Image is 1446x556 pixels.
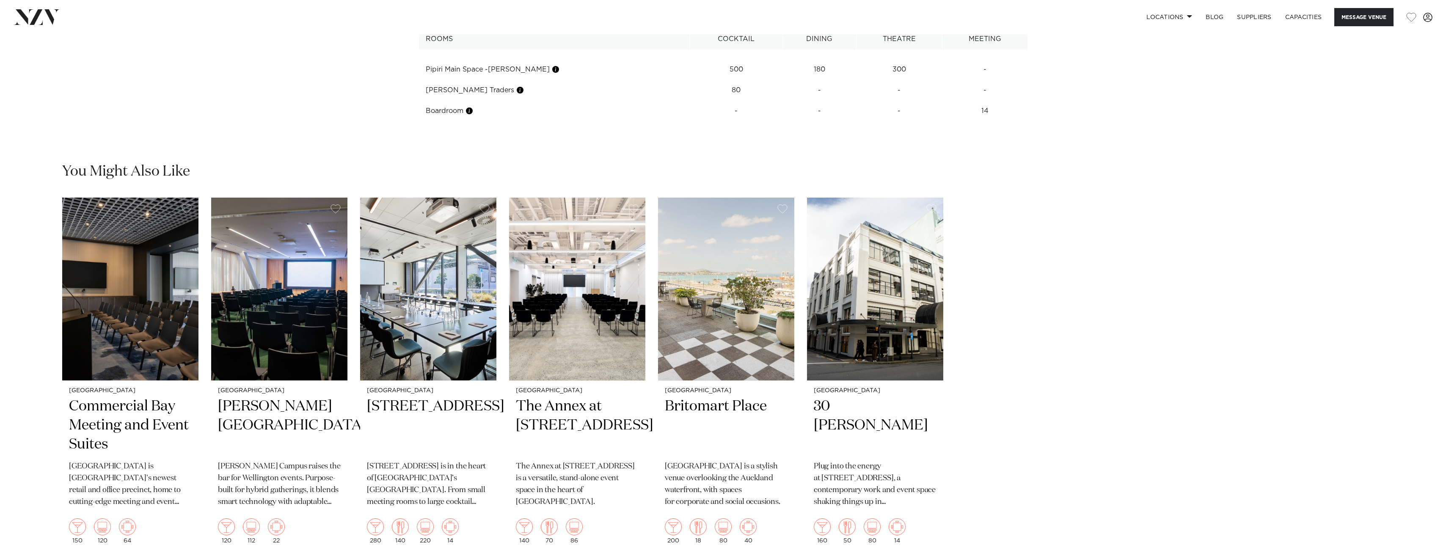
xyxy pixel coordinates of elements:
small: [GEOGRAPHIC_DATA] [69,388,192,394]
a: BLOG [1199,8,1230,26]
img: dining.png [690,518,707,535]
img: theatre.png [417,518,434,535]
th: Meeting [942,29,1027,50]
img: meeting.png [119,518,136,535]
a: [GEOGRAPHIC_DATA] The Annex at [STREET_ADDRESS] The Annex at [STREET_ADDRESS] is a versatile, sta... [509,198,645,550]
div: 80 [715,518,732,544]
div: 80 [864,518,881,544]
img: meeting.png [268,518,285,535]
h2: Commercial Bay Meeting and Event Suites [69,397,192,454]
p: [GEOGRAPHIC_DATA] is a stylish venue overlooking the Auckland waterfront, with spaces for corpora... [665,461,788,508]
img: nzv-logo.png [14,9,60,25]
th: Theatre [856,29,942,50]
th: Dining [782,29,856,50]
a: [GEOGRAPHIC_DATA] [STREET_ADDRESS] [STREET_ADDRESS] is in the heart of [GEOGRAPHIC_DATA]’s [GEOGR... [360,198,496,550]
swiper-slide: 6 / 6 [807,198,943,550]
div: 70 [541,518,558,544]
div: 140 [516,518,533,544]
small: [GEOGRAPHIC_DATA] [516,388,639,394]
div: 22 [268,518,285,544]
div: 40 [740,518,757,544]
a: Capacities [1278,8,1329,26]
h2: 30 [PERSON_NAME] [814,397,936,454]
a: Locations [1140,8,1199,26]
button: Message Venue [1334,8,1394,26]
td: - [942,59,1027,80]
img: cocktail.png [69,518,86,535]
h2: [STREET_ADDRESS] [367,397,490,454]
swiper-slide: 3 / 6 [360,198,496,550]
div: 14 [889,518,906,544]
swiper-slide: 5 / 6 [658,198,794,550]
img: dining.png [839,518,856,535]
td: - [782,80,856,101]
td: [PERSON_NAME] Traders [419,80,690,101]
div: 140 [392,518,409,544]
div: 112 [243,518,260,544]
div: 120 [218,518,235,544]
div: 18 [690,518,707,544]
img: dining.png [541,518,558,535]
h2: The Annex at [STREET_ADDRESS] [516,397,639,454]
h2: Britomart Place [665,397,788,454]
td: 300 [856,59,942,80]
td: 14 [942,101,1027,121]
td: - [690,101,783,121]
p: Plug into the energy at [STREET_ADDRESS], a contemporary work and event space shaking things up i... [814,461,936,508]
a: [GEOGRAPHIC_DATA] Commercial Bay Meeting and Event Suites [GEOGRAPHIC_DATA] is [GEOGRAPHIC_DATA]'... [62,198,198,550]
div: 280 [367,518,384,544]
img: theatre.png [715,518,732,535]
td: Pipiri Main Space -[PERSON_NAME] [419,59,690,80]
swiper-slide: 1 / 6 [62,198,198,550]
img: theatre.png [243,518,260,535]
th: Rooms [419,29,690,50]
td: Boardroom [419,101,690,121]
p: The Annex at [STREET_ADDRESS] is a versatile, stand-alone event space in the heart of [GEOGRAPHIC... [516,461,639,508]
img: dining.png [392,518,409,535]
td: - [856,80,942,101]
swiper-slide: 4 / 6 [509,198,645,550]
img: cocktail.png [665,518,682,535]
img: theatre.png [864,518,881,535]
a: SUPPLIERS [1230,8,1278,26]
small: [GEOGRAPHIC_DATA] [367,388,490,394]
h2: [PERSON_NAME][GEOGRAPHIC_DATA] [218,397,341,454]
div: 120 [94,518,111,544]
td: - [782,101,856,121]
a: [GEOGRAPHIC_DATA] Britomart Place [GEOGRAPHIC_DATA] is a stylish venue overlooking the Auckland w... [658,198,794,550]
div: 86 [566,518,583,544]
p: [STREET_ADDRESS] is in the heart of [GEOGRAPHIC_DATA]’s [GEOGRAPHIC_DATA]. From small meeting roo... [367,461,490,508]
img: meeting.png [442,518,459,535]
a: [GEOGRAPHIC_DATA] [PERSON_NAME][GEOGRAPHIC_DATA] [PERSON_NAME] Campus raises the bar for Wellingt... [211,198,347,550]
p: [GEOGRAPHIC_DATA] is [GEOGRAPHIC_DATA]'s newest retail and office precinct, home to cutting-edge ... [69,461,192,508]
img: cocktail.png [516,518,533,535]
a: [GEOGRAPHIC_DATA] 30 [PERSON_NAME] Plug into the energy at [STREET_ADDRESS], a contemporary work ... [807,198,943,550]
div: 150 [69,518,86,544]
div: 64 [119,518,136,544]
div: 14 [442,518,459,544]
swiper-slide: 2 / 6 [211,198,347,550]
small: [GEOGRAPHIC_DATA] [218,388,341,394]
img: meeting.png [889,518,906,535]
td: 180 [782,59,856,80]
img: cocktail.png [218,518,235,535]
td: - [856,101,942,121]
h2: You Might Also Like [62,162,190,181]
div: 160 [814,518,831,544]
small: [GEOGRAPHIC_DATA] [814,388,936,394]
img: meeting.png [740,518,757,535]
td: 500 [690,59,783,80]
img: cocktail.png [367,518,384,535]
small: [GEOGRAPHIC_DATA] [665,388,788,394]
div: 200 [665,518,682,544]
img: theatre.png [94,518,111,535]
p: [PERSON_NAME] Campus raises the bar for Wellington events. Purpose-built for hybrid gatherings, i... [218,461,341,508]
div: 220 [417,518,434,544]
td: 80 [690,80,783,101]
td: - [942,80,1027,101]
img: cocktail.png [814,518,831,535]
th: Cocktail [690,29,783,50]
img: theatre.png [566,518,583,535]
div: 50 [839,518,856,544]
